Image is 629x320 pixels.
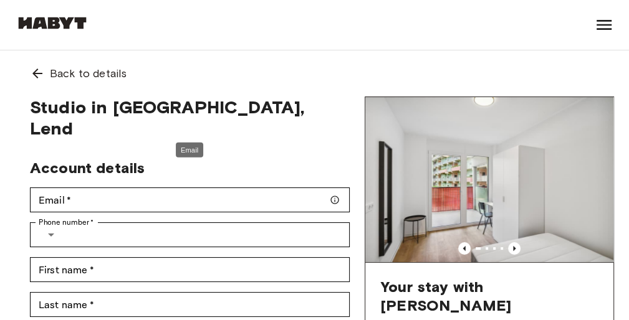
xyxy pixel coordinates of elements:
[365,97,613,262] img: Marketing picture of unit AT-21-001-055-01
[30,257,350,282] div: First name
[39,217,94,228] label: Phone number
[39,222,64,247] button: Select country
[30,159,145,177] span: Account details
[176,142,203,158] div: Email
[508,242,521,255] button: Previous image
[30,292,350,317] div: Last name
[330,195,340,205] svg: Make sure your email is correct — we'll send your booking details there.
[50,65,127,82] span: Back to details
[15,50,614,96] a: Back to details
[380,278,598,315] span: Your stay with [PERSON_NAME]
[30,96,350,139] span: Studio in [GEOGRAPHIC_DATA], Lend
[15,17,90,29] img: Habyt
[30,187,350,212] div: Email
[458,242,471,255] button: Previous image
